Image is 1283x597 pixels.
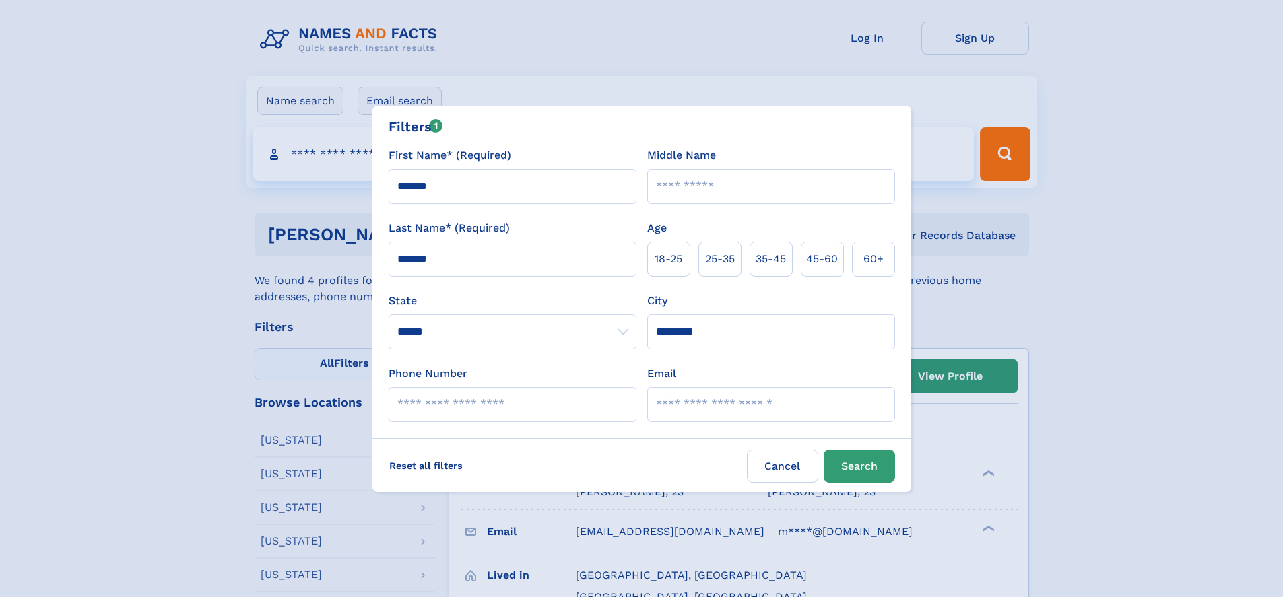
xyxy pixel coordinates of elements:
[705,251,735,267] span: 25‑35
[863,251,884,267] span: 60+
[655,251,682,267] span: 18‑25
[806,251,838,267] span: 45‑60
[647,220,667,236] label: Age
[389,116,443,137] div: Filters
[381,450,471,482] label: Reset all filters
[389,147,511,164] label: First Name* (Required)
[389,293,636,309] label: State
[647,147,716,164] label: Middle Name
[747,450,818,483] label: Cancel
[824,450,895,483] button: Search
[647,293,667,309] label: City
[756,251,786,267] span: 35‑45
[389,220,510,236] label: Last Name* (Required)
[389,365,467,382] label: Phone Number
[647,365,676,382] label: Email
